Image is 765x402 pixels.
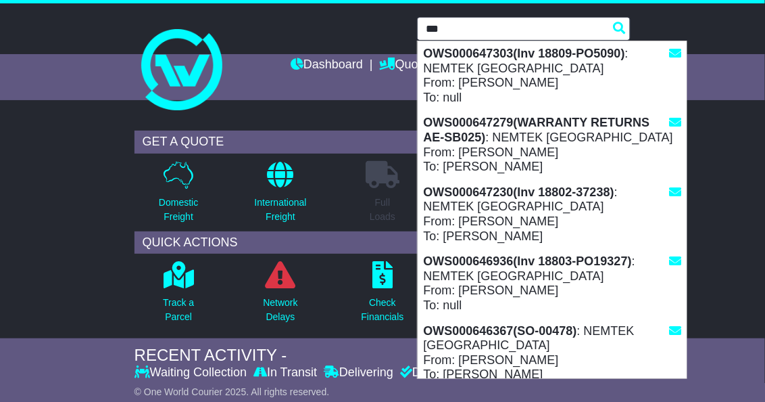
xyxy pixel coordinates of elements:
strong: OWS000647303(Inv 18809-PO5090) [423,47,624,60]
div: : NEMTEK [GEOGRAPHIC_DATA] From: [PERSON_NAME] To: null [418,41,687,110]
strong: OWS000646367(SO-00478) [423,324,576,338]
div: Delivering [320,365,397,380]
strong: OWS000647279(WARRANTY RETURNS AE-SB025) [423,116,649,144]
a: Quote/Book [380,54,460,77]
span: © One World Courier 2025. All rights reserved. [134,386,330,397]
a: DomesticFreight [158,160,199,231]
div: QUICK ACTIONS [134,231,631,254]
strong: OWS000647230(Inv 18802-37238) [423,185,614,199]
p: Track a Parcel [163,296,194,324]
div: In Transit [250,365,320,380]
strong: OWS000646936(Inv 18803-PO19327) [423,254,631,268]
a: CheckFinancials [361,261,405,332]
div: : NEMTEK [GEOGRAPHIC_DATA] From: [PERSON_NAME] To: [PERSON_NAME] [418,180,687,249]
p: Full Loads [366,196,399,224]
div: Delivered [397,365,464,380]
a: InternationalFreight [254,160,307,231]
div: Waiting Collection [134,365,250,380]
p: Network Delays [263,296,297,324]
p: Check Financials [362,296,404,324]
div: : NEMTEK [GEOGRAPHIC_DATA] From: [PERSON_NAME] To: [PERSON_NAME] [418,319,687,388]
a: NetworkDelays [262,261,298,332]
div: GET A QUOTE [134,131,631,154]
div: : NEMTEK [GEOGRAPHIC_DATA] From: [PERSON_NAME] To: [PERSON_NAME] [418,110,687,179]
p: Domestic Freight [159,196,198,224]
div: RECENT ACTIVITY - [134,346,572,365]
div: : NEMTEK [GEOGRAPHIC_DATA] From: [PERSON_NAME] To: null [418,249,687,318]
p: International Freight [255,196,307,224]
a: Dashboard [291,54,363,77]
a: Track aParcel [162,261,195,332]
